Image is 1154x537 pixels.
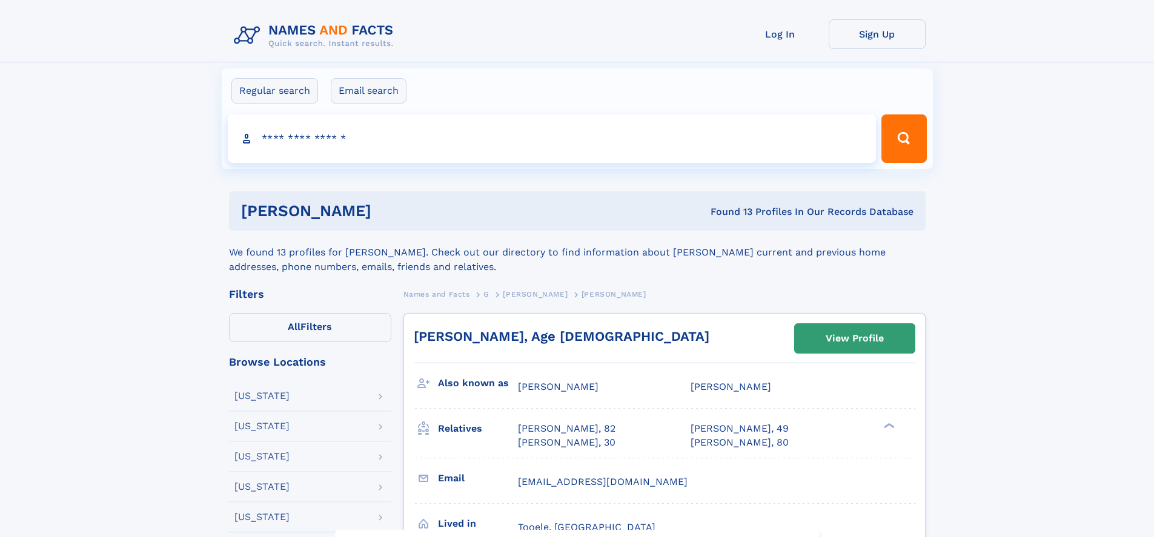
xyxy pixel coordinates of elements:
[331,78,406,104] label: Email search
[438,468,518,489] h3: Email
[234,512,290,522] div: [US_STATE]
[881,114,926,163] button: Search Button
[518,381,599,392] span: [PERSON_NAME]
[231,78,318,104] label: Regular search
[414,329,709,344] a: [PERSON_NAME], Age [DEMOGRAPHIC_DATA]
[438,373,518,394] h3: Also known as
[691,436,789,449] a: [PERSON_NAME], 80
[234,482,290,492] div: [US_STATE]
[518,436,615,449] a: [PERSON_NAME], 30
[241,203,541,219] h1: [PERSON_NAME]
[229,289,391,300] div: Filters
[403,286,470,301] a: Names and Facts
[691,381,771,392] span: [PERSON_NAME]
[483,290,489,298] span: G
[229,313,391,342] label: Filters
[795,324,915,353] a: View Profile
[732,19,829,49] a: Log In
[503,290,568,298] span: [PERSON_NAME]
[228,114,877,163] input: search input
[503,286,568,301] a: [PERSON_NAME]
[234,421,290,431] div: [US_STATE]
[881,422,895,430] div: ❯
[518,521,655,533] span: Tooele, [GEOGRAPHIC_DATA]
[438,513,518,534] h3: Lived in
[483,286,489,301] a: G
[541,205,914,219] div: Found 13 Profiles In Our Records Database
[829,19,926,49] a: Sign Up
[438,418,518,439] h3: Relatives
[229,19,403,52] img: Logo Names and Facts
[229,231,926,274] div: We found 13 profiles for [PERSON_NAME]. Check out our directory to find information about [PERSON...
[691,422,789,435] a: [PERSON_NAME], 49
[234,452,290,461] div: [US_STATE]
[582,290,646,298] span: [PERSON_NAME]
[518,476,688,487] span: [EMAIL_ADDRESS][DOMAIN_NAME]
[229,357,391,367] div: Browse Locations
[826,325,884,352] div: View Profile
[288,321,300,332] span: All
[518,422,615,435] a: [PERSON_NAME], 82
[234,391,290,401] div: [US_STATE]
